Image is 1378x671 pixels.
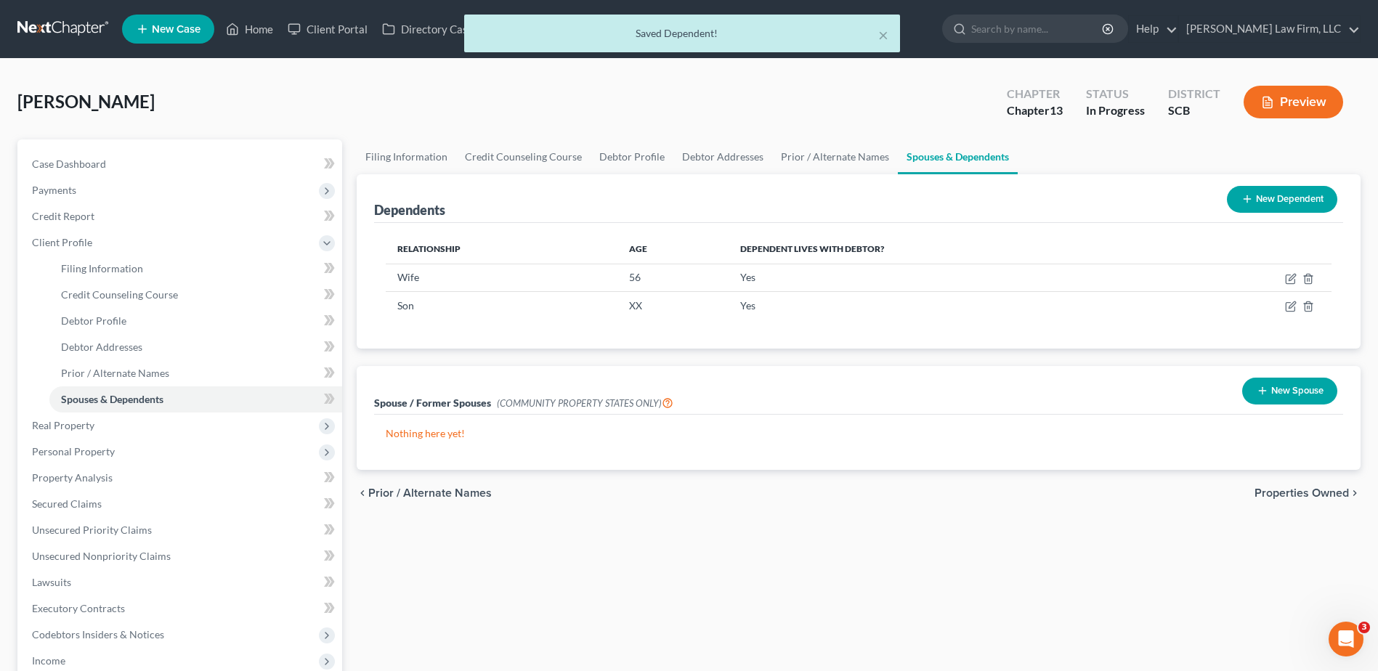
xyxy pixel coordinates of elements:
[32,210,94,222] span: Credit Report
[386,292,617,320] td: Son
[1349,487,1361,499] i: chevron_right
[49,256,342,282] a: Filing Information
[1329,622,1363,656] iframe: Intercom live chat
[1007,86,1063,102] div: Chapter
[368,487,492,499] span: Prior / Alternate Names
[61,341,142,353] span: Debtor Addresses
[357,139,456,174] a: Filing Information
[32,236,92,248] span: Client Profile
[729,264,1176,291] td: Yes
[32,576,71,588] span: Lawsuits
[729,292,1176,320] td: Yes
[374,396,491,409] span: Spouse / Former Spouses
[49,360,342,386] a: Prior / Alternate Names
[20,151,342,177] a: Case Dashboard
[20,517,342,543] a: Unsecured Priority Claims
[1168,86,1220,102] div: District
[20,569,342,595] a: Lawsuits
[61,262,143,274] span: Filing Information
[476,26,888,41] div: Saved Dependent!
[32,602,125,614] span: Executory Contracts
[32,550,171,562] span: Unsecured Nonpriority Claims
[1255,487,1349,499] span: Properties Owned
[456,139,591,174] a: Credit Counseling Course
[898,139,1018,174] a: Spouses & Dependents
[32,471,113,484] span: Property Analysis
[49,386,342,412] a: Spouses & Dependents
[673,139,772,174] a: Debtor Addresses
[20,203,342,229] a: Credit Report
[32,497,102,510] span: Secured Claims
[357,487,368,499] i: chevron_left
[1086,86,1145,102] div: Status
[32,654,65,667] span: Income
[617,235,729,264] th: Age
[1007,102,1063,119] div: Chapter
[20,543,342,569] a: Unsecured Nonpriority Claims
[1050,103,1063,117] span: 13
[374,201,445,219] div: Dependents
[772,139,898,174] a: Prior / Alternate Names
[1244,86,1343,118] button: Preview
[32,419,94,431] span: Real Property
[17,91,155,112] span: [PERSON_NAME]
[386,235,617,264] th: Relationship
[1086,102,1145,119] div: In Progress
[729,235,1176,264] th: Dependent lives with debtor?
[49,282,342,308] a: Credit Counseling Course
[357,487,492,499] button: chevron_left Prior / Alternate Names
[617,264,729,291] td: 56
[1227,186,1337,213] button: New Dependent
[20,465,342,491] a: Property Analysis
[591,139,673,174] a: Debtor Profile
[32,628,164,640] span: Codebtors Insiders & Notices
[1242,378,1337,404] button: New Spouse
[1168,102,1220,119] div: SCB
[61,288,178,301] span: Credit Counseling Course
[61,367,169,379] span: Prior / Alternate Names
[61,393,163,405] span: Spouses & Dependents
[49,334,342,360] a: Debtor Addresses
[878,26,888,44] button: ×
[20,491,342,517] a: Secured Claims
[32,158,106,170] span: Case Dashboard
[20,595,342,622] a: Executory Contracts
[32,184,76,196] span: Payments
[1255,487,1361,499] button: Properties Owned chevron_right
[32,524,152,536] span: Unsecured Priority Claims
[497,397,673,409] span: (COMMUNITY PROPERTY STATES ONLY)
[49,308,342,334] a: Debtor Profile
[1358,622,1370,633] span: 3
[386,264,617,291] td: Wife
[617,292,729,320] td: XX
[32,445,115,457] span: Personal Property
[386,426,1332,441] p: Nothing here yet!
[61,314,126,327] span: Debtor Profile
